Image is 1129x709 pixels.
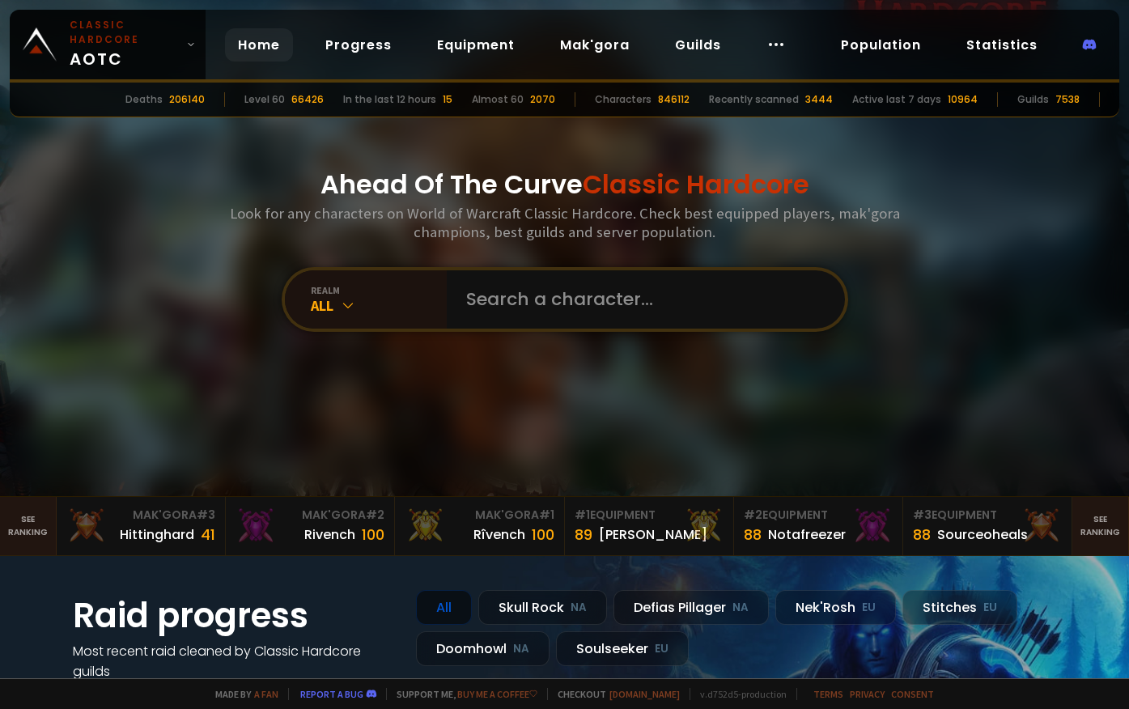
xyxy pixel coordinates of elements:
small: NA [513,641,529,657]
div: 15 [443,92,452,107]
span: # 2 [744,507,762,523]
a: [DOMAIN_NAME] [609,688,680,700]
div: Rîvench [473,524,525,545]
small: EU [862,600,876,616]
span: # 3 [913,507,932,523]
div: 3444 [805,92,833,107]
span: # 1 [575,507,590,523]
div: Hittinghard [120,524,194,545]
div: 100 [532,524,554,546]
div: In the last 12 hours [343,92,436,107]
div: Rivench [304,524,355,545]
span: # 3 [197,507,215,523]
div: Active last 7 days [852,92,941,107]
h1: Raid progress [73,590,397,641]
div: All [311,296,447,315]
div: Characters [595,92,652,107]
h3: Look for any characters on World of Warcraft Classic Hardcore. Check best equipped players, mak'g... [223,204,906,241]
div: 88 [744,524,762,546]
div: Deaths [125,92,163,107]
div: 66426 [291,92,324,107]
div: All [416,590,472,625]
a: #2Equipment88Notafreezer [734,497,903,555]
div: Sourceoheals [937,524,1028,545]
div: 2070 [530,92,555,107]
div: Stitches [902,590,1017,625]
div: Nek'Rosh [775,590,896,625]
div: 846112 [658,92,690,107]
div: Soulseeker [556,631,689,666]
a: Consent [891,688,934,700]
div: 206140 [169,92,205,107]
span: # 1 [539,507,554,523]
div: Equipment [744,507,893,524]
div: 7538 [1055,92,1080,107]
a: Mak'Gora#2Rivench100 [226,497,395,555]
span: Support me, [386,688,537,700]
a: Mak'Gora#1Rîvench100 [395,497,564,555]
a: Guilds [662,28,734,62]
small: Classic Hardcore [70,18,180,47]
span: Made by [206,688,278,700]
a: Seeranking [1072,497,1129,555]
a: Equipment [424,28,528,62]
a: #3Equipment88Sourceoheals [903,497,1072,555]
span: Classic Hardcore [583,166,809,202]
div: Skull Rock [478,590,607,625]
div: Equipment [575,507,724,524]
a: Report a bug [300,688,363,700]
div: Almost 60 [472,92,524,107]
div: Recently scanned [709,92,799,107]
div: 10964 [948,92,978,107]
h4: Most recent raid cleaned by Classic Hardcore guilds [73,641,397,681]
a: Home [225,28,293,62]
small: NA [732,600,749,616]
a: Statistics [953,28,1050,62]
div: Defias Pillager [613,590,769,625]
small: NA [571,600,587,616]
div: realm [311,284,447,296]
a: Population [828,28,934,62]
div: 89 [575,524,592,546]
a: Privacy [850,688,885,700]
a: Terms [813,688,843,700]
span: # 2 [366,507,384,523]
a: a fan [254,688,278,700]
a: Buy me a coffee [457,688,537,700]
span: AOTC [70,18,180,71]
div: Mak'Gora [66,507,215,524]
a: Mak'Gora#3Hittinghard41 [57,497,226,555]
small: EU [983,600,997,616]
small: EU [655,641,668,657]
div: 41 [201,524,215,546]
div: Level 60 [244,92,285,107]
a: #1Equipment89[PERSON_NAME] [565,497,734,555]
h1: Ahead Of The Curve [320,165,809,204]
a: Classic HardcoreAOTC [10,10,206,79]
div: Mak'Gora [236,507,384,524]
div: Equipment [913,507,1062,524]
a: Progress [312,28,405,62]
span: v. d752d5 - production [690,688,787,700]
a: Mak'gora [547,28,643,62]
input: Search a character... [456,270,826,329]
div: Doomhowl [416,631,550,666]
div: 88 [913,524,931,546]
div: Guilds [1017,92,1049,107]
div: Mak'Gora [405,507,554,524]
div: 100 [362,524,384,546]
span: Checkout [547,688,680,700]
div: [PERSON_NAME] [599,524,707,545]
div: Notafreezer [768,524,846,545]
